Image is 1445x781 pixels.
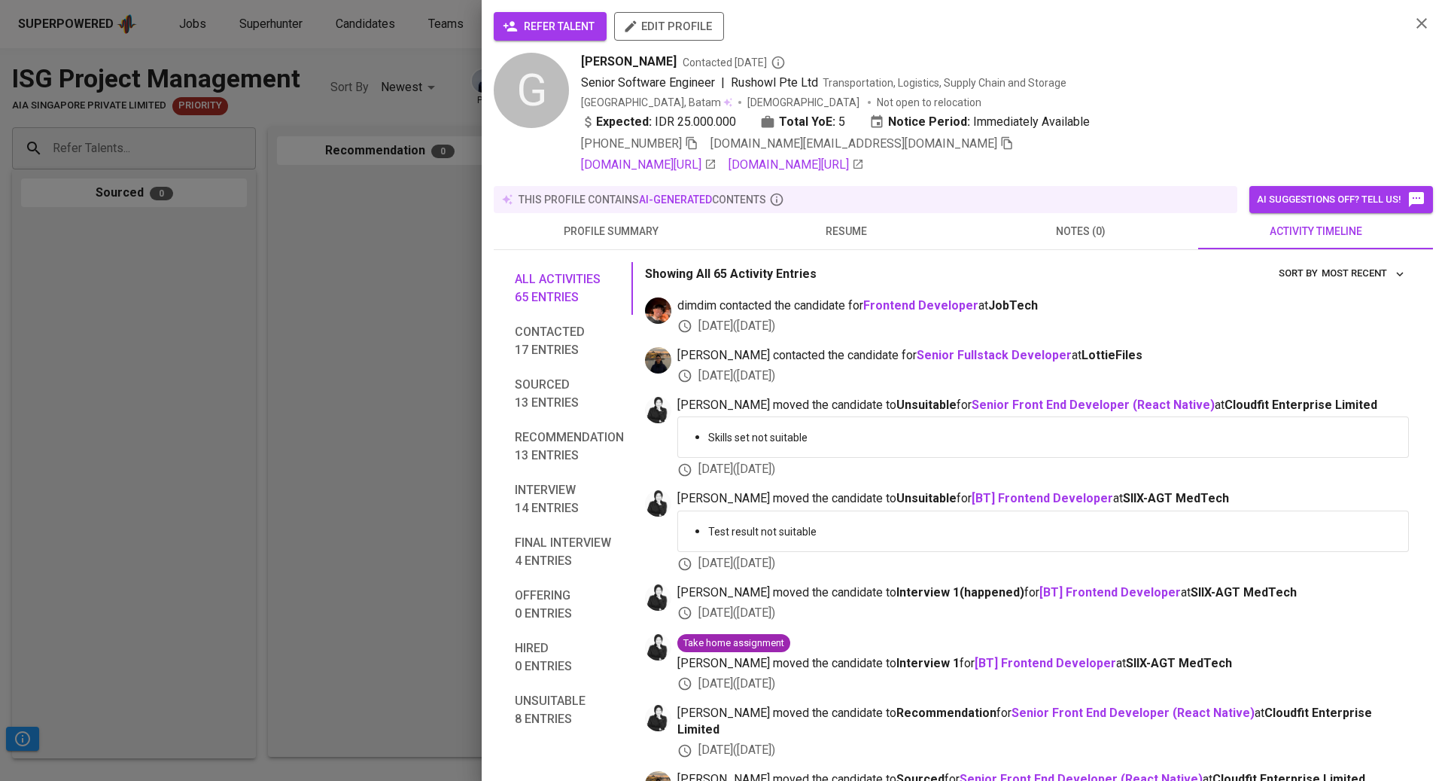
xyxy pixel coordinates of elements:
a: [DOMAIN_NAME][URL] [729,156,864,174]
span: Offering 0 entries [515,587,624,623]
b: Total YoE: [779,113,835,131]
img: medwi@glints.com [645,705,671,731]
span: [PERSON_NAME] moved the candidate to for at [677,490,1409,508]
span: [PERSON_NAME] contacted the candidate for at [677,347,1409,365]
span: [PHONE_NUMBER] [581,136,682,151]
span: Contacted 17 entries [515,323,624,359]
span: | [721,74,725,92]
a: [BT] Frontend Developer [1039,585,1181,599]
span: Contacted [DATE] [683,55,786,70]
span: [DEMOGRAPHIC_DATA] [747,95,862,110]
p: Not open to relocation [877,95,981,110]
div: [DATE] ( [DATE] ) [677,461,1409,478]
span: [DOMAIN_NAME][EMAIL_ADDRESS][DOMAIN_NAME] [710,136,997,151]
span: refer talent [506,17,595,36]
button: refer talent [494,12,607,41]
span: SIIX-AGT MedTech [1123,491,1229,505]
span: AI-generated [639,194,712,206]
b: Interview 1 ( happened ) [896,585,1024,599]
span: Senior Software Engineer [581,75,715,90]
img: medwi@glints.com [645,584,671,611]
span: Interview 14 entries [515,481,624,517]
span: All activities 65 entries [515,270,624,307]
b: Expected: [596,113,652,131]
img: medwi@glints.com [645,634,671,660]
span: Rushowl Pte Ltd [731,75,818,90]
b: Notice Period: [888,113,970,131]
p: Skills set not suitable [708,430,1396,445]
svg: By Philippines recruiter [771,55,786,70]
span: Hired 0 entries [515,639,624,676]
span: Most Recent [1322,265,1405,282]
a: Senior Fullstack Developer [917,348,1072,362]
span: sort by [1279,267,1318,279]
span: 5 [838,113,845,131]
span: Sourced 13 entries [515,376,624,412]
div: [DATE] ( [DATE] ) [677,555,1409,572]
div: [DATE] ( [DATE] ) [677,368,1409,385]
span: [PERSON_NAME] moved the candidate to for at [677,655,1409,673]
div: IDR 25.000.000 [581,113,736,131]
span: [PERSON_NAME] moved the candidate to for at [677,397,1409,414]
a: Senior Front End Developer (React Native) [1011,706,1255,720]
div: G [494,53,569,128]
span: Recommendation 13 entries [515,429,624,465]
button: edit profile [614,12,724,41]
div: [DATE] ( [DATE] ) [677,742,1409,759]
a: [BT] Frontend Developer [972,491,1113,505]
span: resume [738,222,954,241]
b: Recommendation [896,706,996,720]
span: edit profile [626,17,712,36]
span: dimdim contacted the candidate for at [677,297,1409,315]
span: Unsuitable 8 entries [515,692,624,728]
span: [PERSON_NAME] moved the candidate to for at [677,584,1409,602]
div: [DATE] ( [DATE] ) [677,676,1409,693]
b: Unsuitable [896,398,957,412]
b: Unsuitable [896,491,957,505]
div: [GEOGRAPHIC_DATA], Batam [581,95,732,110]
div: Immediately Available [869,113,1090,131]
p: Showing All 65 Activity Entries [645,265,817,283]
span: SIIX-AGT MedTech [1126,656,1232,670]
span: Take home assignment [677,636,790,651]
img: aziz.farhan@glints.com [645,347,671,374]
button: sort by [1318,262,1409,285]
img: medwi@glints.com [645,397,671,423]
img: diemas@glints.com [645,297,671,324]
span: AI suggestions off? Tell us! [1257,191,1425,209]
span: Final interview 4 entries [515,534,624,570]
div: [DATE] ( [DATE] ) [677,318,1409,335]
span: [PERSON_NAME] [581,53,677,71]
p: this profile contains contents [519,192,766,207]
span: LottieFiles [1081,348,1142,362]
span: activity timeline [1207,222,1424,241]
span: profile summary [503,222,719,241]
a: Senior Front End Developer (React Native) [972,398,1215,412]
span: [PERSON_NAME] moved the candidate to for at [677,705,1409,740]
a: Frontend Developer [863,298,978,313]
img: medwi@glints.com [645,490,671,517]
div: [DATE] ( [DATE] ) [677,605,1409,622]
button: AI suggestions off? Tell us! [1249,186,1433,213]
span: Cloudfit Enterprise Limited [1224,398,1377,412]
span: Transportation, Logistics, Supply Chain and Storage [823,77,1066,89]
a: [DOMAIN_NAME][URL] [581,156,716,174]
a: edit profile [614,20,724,32]
span: JobTech [988,298,1038,313]
p: Test result not suitable [708,524,1396,539]
span: SIIX-AGT MedTech [1191,585,1297,599]
b: Interview 1 [896,656,960,670]
span: notes (0) [972,222,1189,241]
a: [BT] Frontend Developer [975,656,1116,670]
